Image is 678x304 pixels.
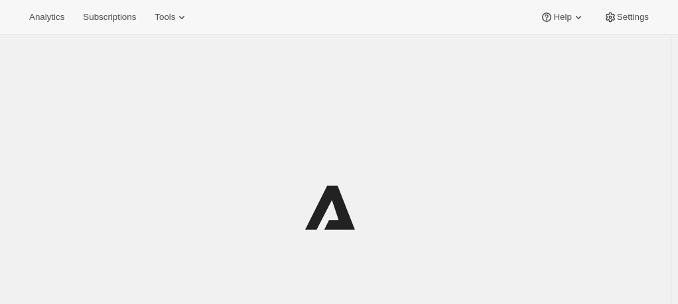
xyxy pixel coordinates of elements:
[596,8,657,26] button: Settings
[155,12,175,23] span: Tools
[29,12,64,23] span: Analytics
[21,8,72,26] button: Analytics
[532,8,592,26] button: Help
[147,8,196,26] button: Tools
[75,8,144,26] button: Subscriptions
[83,12,136,23] span: Subscriptions
[553,12,571,23] span: Help
[617,12,649,23] span: Settings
